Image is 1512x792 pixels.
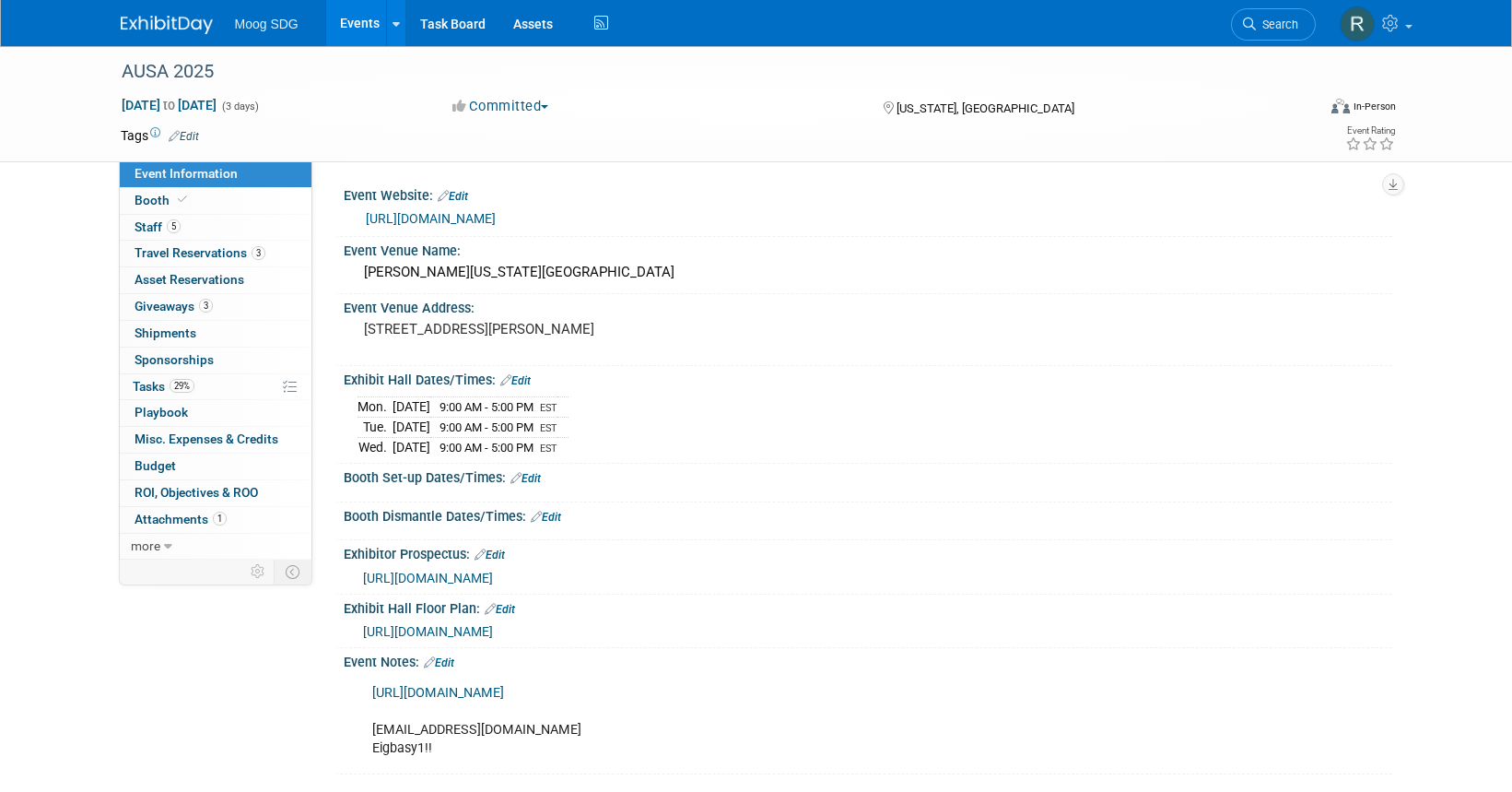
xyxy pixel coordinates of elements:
a: Giveaways3 [120,294,311,320]
span: (3 days) [220,100,259,112]
span: 1 [213,512,227,526]
a: Booth [120,188,311,214]
td: Mon. [357,397,393,418]
div: In-Person [1353,100,1396,113]
div: Event Venue Name: [344,237,1392,260]
a: Edit [510,472,541,485]
a: Budget [120,454,311,479]
span: more [131,538,160,553]
div: AUSA 2025 [115,55,1288,89]
span: 9:00 AM - 5:00 PM [440,441,533,455]
a: Edit [169,130,199,143]
a: Edit [485,603,515,616]
td: [DATE] [393,397,430,418]
a: Event Information [120,161,311,187]
span: 9:00 AM - 5:00 PM [440,400,533,414]
a: Edit [475,549,505,561]
a: Tasks29% [120,374,311,400]
span: [DATE] [DATE] [121,97,217,113]
div: [EMAIL_ADDRESS][DOMAIN_NAME] Eigbasy1!! [359,675,1190,767]
span: Shipments [135,325,196,340]
span: Event Information [135,166,238,181]
a: Shipments [120,321,311,347]
span: Travel Reservations [135,245,265,260]
div: Exhibitor Prospectus: [344,540,1392,564]
td: [DATE] [393,418,430,438]
span: Search [1256,18,1298,31]
td: Wed. [357,437,393,456]
a: Sponsorships [120,348,311,373]
span: Moog SDG [235,17,299,31]
pre: [STREET_ADDRESS][PERSON_NAME] [364,321,760,337]
a: Edit [424,656,454,669]
div: Exhibit Hall Floor Plan: [344,595,1392,619]
a: [URL][DOMAIN_NAME] [363,571,493,585]
span: EST [540,402,557,414]
span: EST [540,443,557,455]
a: Edit [500,374,531,387]
span: 3 [199,299,213,313]
div: Event Notes: [344,648,1392,672]
span: EST [540,422,557,434]
a: Search [1231,8,1316,41]
span: Asset Reservations [135,272,244,287]
span: Misc. Expenses & Credits [135,431,278,446]
a: Asset Reservations [120,267,311,293]
td: Toggle Event Tabs [274,560,311,584]
a: Edit [438,190,468,203]
span: 5 [167,219,181,233]
a: [URL][DOMAIN_NAME] [372,685,504,701]
span: 9:00 AM - 5:00 PM [440,420,533,434]
a: Playbook [120,400,311,426]
div: Event Venue Address: [344,294,1392,317]
span: Staff [135,219,181,234]
a: [URL][DOMAIN_NAME] [366,211,496,226]
span: [US_STATE], [GEOGRAPHIC_DATA] [897,101,1074,115]
span: Booth [135,193,191,207]
td: Tue. [357,418,393,438]
span: Sponsorships [135,352,214,367]
span: Giveaways [135,299,213,313]
div: Event Format [1207,96,1397,124]
img: ExhibitDay [121,16,213,34]
span: to [160,98,178,112]
span: Attachments [135,512,227,526]
div: Exhibit Hall Dates/Times: [344,366,1392,390]
span: Budget [135,458,176,473]
button: Committed [446,97,556,116]
td: [DATE] [393,437,430,456]
a: Edit [531,511,561,524]
i: Booth reservation complete [178,195,187,205]
a: Attachments1 [120,507,311,533]
td: Tags [121,126,199,145]
div: Booth Dismantle Dates/Times: [344,502,1392,526]
img: Format-Inperson.png [1331,99,1350,113]
div: Event Website: [344,182,1392,206]
a: [URL][DOMAIN_NAME] [363,624,493,639]
div: Event Rating [1345,126,1395,136]
td: Personalize Event Tab Strip [242,560,275,584]
span: 3 [252,246,265,260]
a: ROI, Objectives & ROO [120,480,311,506]
div: [PERSON_NAME][US_STATE][GEOGRAPHIC_DATA] [357,258,1378,287]
a: Misc. Expenses & Credits [120,427,311,453]
a: Travel Reservations3 [120,241,311,266]
a: Staff5 [120,215,311,241]
div: Booth Set-up Dates/Times: [344,464,1392,488]
span: Tasks [133,379,194,394]
span: 29% [170,379,194,393]
img: Rose Tracy [1340,6,1375,41]
a: more [120,534,311,560]
span: ROI, Objectives & ROO [135,485,258,500]
span: Playbook [135,405,188,420]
